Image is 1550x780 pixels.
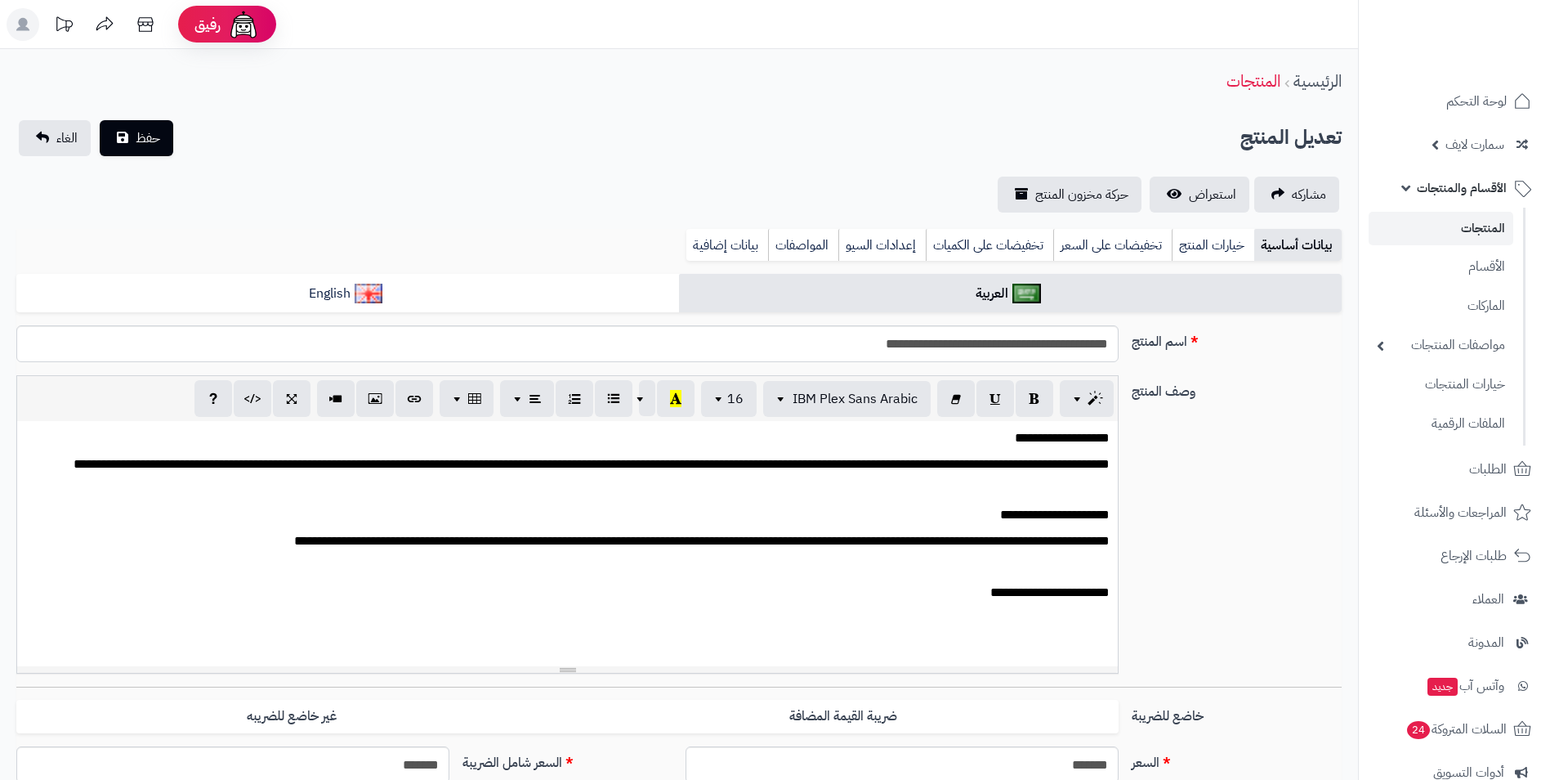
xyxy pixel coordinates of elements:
button: 16 [701,381,757,417]
span: سمارت لايف [1445,133,1504,156]
span: 16 [727,389,744,409]
span: العملاء [1472,588,1504,611]
a: السلات المتروكة24 [1369,710,1540,749]
a: وآتس آبجديد [1369,666,1540,706]
a: خيارات المنتجات [1369,367,1513,402]
span: استعراض [1189,185,1236,204]
a: الملفات الرقمية [1369,406,1513,442]
label: السعر [1125,746,1348,773]
label: وصف المنتج [1125,375,1348,401]
h2: تعديل المنتج [1240,121,1342,155]
a: المراجعات والأسئلة [1369,493,1540,532]
a: العملاء [1369,580,1540,619]
img: ai-face.png [227,8,260,41]
img: English [355,284,383,303]
span: لوحة التحكم [1446,90,1507,113]
label: ضريبة القيمة المضافة [568,700,1119,733]
a: الغاء [19,120,91,156]
label: غير خاضع للضريبه [16,700,567,733]
span: رفيق [194,15,221,34]
label: السعر شامل الضريبة [456,746,679,773]
span: IBM Plex Sans Arabic [793,389,918,409]
a: المواصفات [768,229,838,262]
a: حركة مخزون المنتج [998,177,1141,213]
span: المدونة [1468,631,1504,654]
a: الماركات [1369,289,1513,324]
img: العربية [1012,284,1041,303]
a: طلبات الإرجاع [1369,536,1540,576]
a: المدونة [1369,623,1540,662]
a: تحديثات المنصة [43,8,84,45]
label: اسم المنتج [1125,325,1348,352]
a: لوحة التحكم [1369,82,1540,121]
a: الأقسام [1369,249,1513,285]
span: السلات المتروكة [1405,718,1507,741]
a: بيانات إضافية [686,229,768,262]
span: وآتس آب [1426,675,1504,697]
button: IBM Plex Sans Arabic [763,381,931,417]
a: المنتجات [1226,69,1280,93]
span: طلبات الإرجاع [1441,545,1507,567]
a: خيارات المنتج [1172,229,1254,262]
a: الطلبات [1369,450,1540,489]
a: إعدادات السيو [838,229,926,262]
span: حفظ [136,128,160,148]
span: المراجعات والأسئلة [1414,501,1507,524]
span: 24 [1407,721,1430,739]
label: خاضع للضريبة [1125,700,1348,726]
a: مواصفات المنتجات [1369,328,1513,363]
a: مشاركه [1254,177,1339,213]
span: حركة مخزون المنتج [1035,185,1128,204]
span: مشاركه [1292,185,1326,204]
a: تخفيضات على الكميات [926,229,1053,262]
span: الأقسام والمنتجات [1417,177,1507,199]
a: تخفيضات على السعر [1053,229,1172,262]
button: حفظ [100,120,173,156]
span: الطلبات [1469,458,1507,481]
span: جديد [1427,678,1458,696]
a: English [16,274,679,314]
a: استعراض [1150,177,1249,213]
a: العربية [679,274,1342,314]
span: الغاء [56,128,78,148]
a: المنتجات [1369,212,1513,245]
a: الرئيسية [1293,69,1342,93]
a: بيانات أساسية [1254,229,1342,262]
